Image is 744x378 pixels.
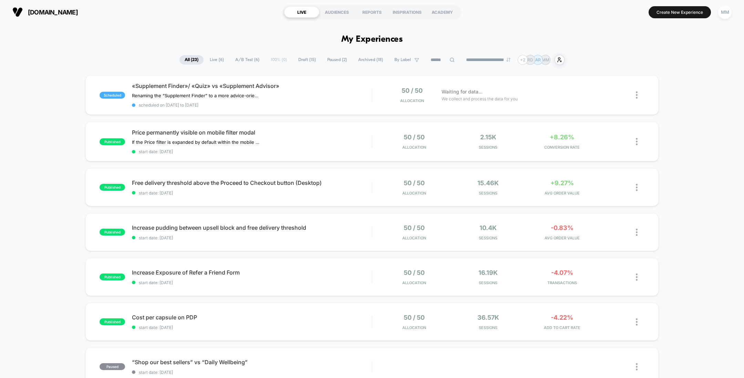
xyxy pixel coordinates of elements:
span: published [100,184,125,191]
span: -4.22% [551,314,573,321]
span: -0.83% [551,224,573,231]
span: Increase pudding between upsell block and free delivery threshold [132,224,372,231]
span: Waiting for data... [442,88,483,96]
img: close [636,273,638,281]
span: Cost per capsule on PDP [132,314,372,321]
button: [DOMAIN_NAME] [10,7,80,18]
span: Draft ( 15 ) [293,55,321,64]
span: AVG ORDER VALUE [527,236,597,240]
span: -4.07% [551,269,573,276]
span: Allocation [402,325,426,330]
span: «Supplement Finder»/ «Quiz» vs «Supplement Advisor» [132,82,372,89]
span: Sessions [453,191,523,196]
span: published [100,318,125,325]
button: Create New Experience [649,6,711,18]
span: A/B Test ( 6 ) [230,55,265,64]
span: start date: [DATE] [132,325,372,330]
span: Sessions [453,145,523,150]
span: If the Price filter is expanded by default within the mobile filter panel, then users will be abl... [132,139,260,145]
span: 50 / 50 [404,269,425,276]
img: Visually logo [12,7,23,17]
span: 2.15k [480,133,496,141]
span: paused [100,363,125,370]
span: Live ( 6 ) [205,55,229,64]
span: TRANSACTIONS [527,280,597,285]
span: “Shop our best sellers” vs “Daily Wellbeing” [132,359,372,366]
span: By Label [394,57,411,62]
span: +9.27% [550,179,574,187]
span: scheduled on [DATE] to [DATE] [132,102,372,108]
span: 50 / 50 [404,314,425,321]
span: 15.46k [477,179,499,187]
span: Free delivery threshold above the Proceed to Checkout button (Desktop) [132,179,372,186]
span: published [100,138,125,145]
span: start date: [DATE] [132,280,372,285]
span: 16.19k [478,269,498,276]
span: start date: [DATE] [132,235,372,240]
img: close [636,363,638,370]
span: start date: [DATE] [132,190,372,196]
span: Allocation [402,191,426,196]
div: AUDIENCES [319,7,354,18]
div: LIVE [284,7,319,18]
span: AVG ORDER VALUE [527,191,597,196]
span: 50 / 50 [402,87,423,94]
span: start date: [DATE] [132,149,372,154]
span: Sessions [453,236,523,240]
img: close [636,318,638,326]
span: We collect and process the data for you [442,96,518,102]
div: MM [718,6,732,19]
div: INSPIRATIONS [390,7,425,18]
span: Sessions [453,280,523,285]
img: close [636,91,638,99]
p: RD [527,57,533,62]
p: AR [535,57,541,62]
div: + 2 [518,55,528,65]
div: REPORTS [354,7,390,18]
div: ACADEMY [425,7,460,18]
span: published [100,273,125,280]
span: 50 / 50 [404,224,425,231]
span: Archived ( 18 ) [353,55,388,64]
span: 50 / 50 [404,179,425,187]
p: MM [542,57,549,62]
img: close [636,229,638,236]
span: Price permanently visible on mobile filter modal [132,129,372,136]
img: close [636,184,638,191]
button: MM [716,5,734,19]
span: start date: [DATE] [132,370,372,375]
span: published [100,229,125,236]
span: Increase Exposure of Refer a Friend Form [132,269,372,276]
span: 50 / 50 [404,133,425,141]
h1: My Experiences [341,34,403,44]
span: scheduled [100,92,125,99]
span: Sessions [453,325,523,330]
span: 10.4k [479,224,497,231]
span: Allocation [402,145,426,150]
span: Renaming the “Supplement Finder” to a more advice-oriented label (e.g., “Supplement Advisor” or “... [132,93,260,98]
span: ADD TO CART RATE [527,325,597,330]
span: [DOMAIN_NAME] [28,9,78,16]
span: 36.57k [477,314,499,321]
span: Allocation [400,98,424,103]
img: close [636,138,638,145]
span: All ( 23 ) [179,55,204,64]
span: +8.26% [550,133,574,141]
span: CONVERSION RATE [527,145,597,150]
span: Allocation [402,236,426,240]
img: end [506,58,510,62]
span: Paused ( 2 ) [322,55,352,64]
span: Allocation [402,280,426,285]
